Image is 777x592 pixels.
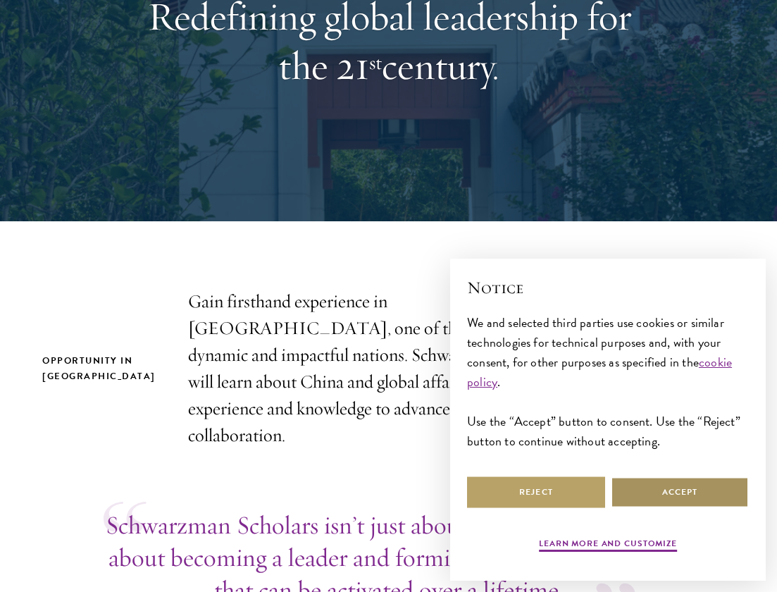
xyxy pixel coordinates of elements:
[611,476,749,508] button: Accept
[369,50,382,75] sup: st
[42,353,160,384] h2: Opportunity in [GEOGRAPHIC_DATA]
[467,313,749,452] div: We and selected third parties use cookies or similar technologies for technical purposes and, wit...
[188,288,590,449] p: Gain firsthand experience in [GEOGRAPHIC_DATA], one of the world's most dynamic and impactful nat...
[467,276,749,300] h2: Notice
[467,352,732,391] a: cookie policy
[539,537,677,554] button: Learn more and customize
[467,476,605,508] button: Reject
